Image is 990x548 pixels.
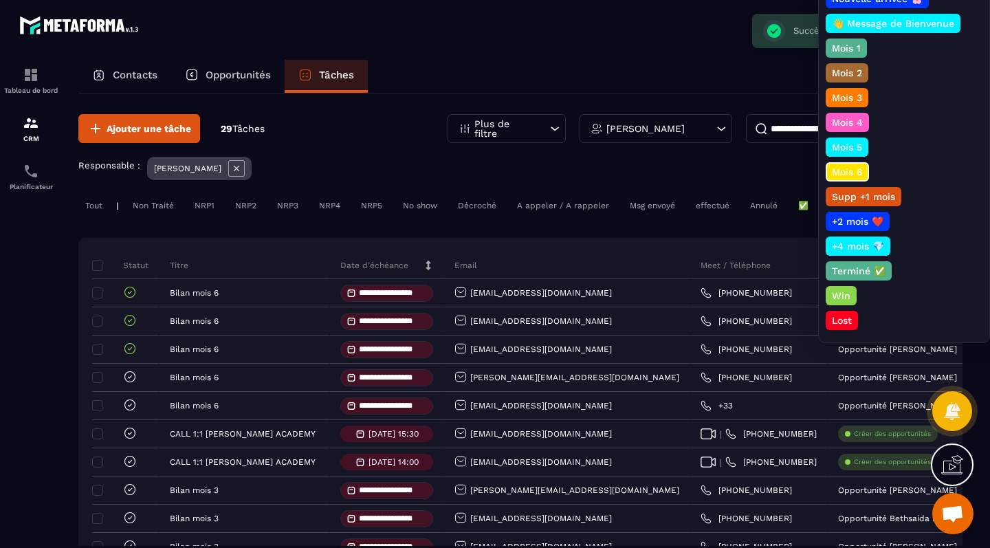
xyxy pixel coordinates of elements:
p: Email [454,260,477,271]
a: [PHONE_NUMBER] [701,316,792,327]
p: Meet / Téléphone [701,260,771,271]
span: Ajouter une tâche [107,122,191,135]
div: ✅ [791,197,815,214]
img: formation [23,115,39,131]
p: [PERSON_NAME] [154,164,221,173]
p: Supp +1 mois [830,190,897,204]
p: 👋 Message de Bienvenue [830,17,956,30]
p: Planificateur [3,183,58,190]
a: formationformationCRM [3,105,58,153]
p: Terminé ✅ [830,264,888,278]
p: +2 mois ❤️ [830,215,885,228]
p: Tâches [319,69,354,81]
div: NRP4 [312,197,347,214]
p: Mois 2 [830,66,864,80]
p: Contacts [113,69,157,81]
span: | [720,429,722,439]
p: CALL 1:1 [PERSON_NAME] ACADEMY [170,429,316,439]
p: Bilan mois 6 [170,288,219,298]
p: Opportunité [PERSON_NAME] [838,401,957,410]
a: [PHONE_NUMBER] [701,513,792,524]
p: Date d’échéance [340,260,408,271]
p: Mois 1 [830,41,863,55]
p: Titre [170,260,188,271]
p: | [116,201,119,210]
p: Opportunité Bethsaida Destine [838,514,962,523]
p: Opportunité [PERSON_NAME] [838,373,957,382]
p: Mois 5 [830,140,864,154]
p: 29 [221,122,265,135]
p: Mois 6 [830,165,865,179]
p: Bilan mois 6 [170,316,219,326]
a: [PHONE_NUMBER] [701,287,792,298]
a: Opportunités [171,60,285,93]
p: Opportunité [PERSON_NAME] [838,344,957,354]
button: Ajouter une tâche [78,114,200,143]
div: NRP2 [228,197,263,214]
p: Opportunité [PERSON_NAME] [838,485,957,495]
div: Décroché [451,197,503,214]
a: [PHONE_NUMBER] [725,457,817,468]
span: Tâches [232,123,265,134]
div: NRP5 [354,197,389,214]
a: +33 [701,400,733,411]
p: Bilan mois 3 [170,485,219,495]
div: Ouvrir le chat [932,493,973,534]
div: NRP3 [270,197,305,214]
div: Msg envoyé [623,197,682,214]
img: logo [19,12,143,38]
p: Opportunités [206,69,271,81]
p: Bilan mois 6 [170,344,219,354]
div: No show [396,197,444,214]
p: Mois 3 [830,91,864,105]
a: [PHONE_NUMBER] [701,485,792,496]
a: [PHONE_NUMBER] [725,428,817,439]
p: Bilan mois 6 [170,373,219,382]
p: +4 mois 💎 [830,239,886,253]
p: Responsable : [78,160,140,171]
img: formation [23,67,39,83]
p: CALL 1:1 [PERSON_NAME] ACADEMY [170,457,316,467]
div: Non Traité [126,197,181,214]
a: [PHONE_NUMBER] [701,372,792,383]
p: Lost [830,314,854,327]
div: Tout [78,197,109,214]
p: Plus de filtre [474,119,535,138]
p: Bilan mois 3 [170,514,219,523]
span: | [720,457,722,468]
div: effectué [689,197,736,214]
p: Mois 4 [830,116,865,129]
p: Créer des opportunités [854,429,931,439]
p: Bilan mois 6 [170,401,219,410]
div: Annulé [743,197,784,214]
a: formationformationTableau de bord [3,56,58,105]
p: Tableau de bord [3,87,58,94]
a: Contacts [78,60,171,93]
div: NRP1 [188,197,221,214]
p: Créer des opportunités [854,457,931,467]
a: schedulerschedulerPlanificateur [3,153,58,201]
p: Win [830,289,852,303]
p: [DATE] 14:00 [368,457,419,467]
div: A appeler / A rappeler [510,197,616,214]
p: [PERSON_NAME] [606,124,685,133]
p: CRM [3,135,58,142]
p: [DATE] 15:30 [368,429,419,439]
p: Statut [96,260,148,271]
a: Tâches [285,60,368,93]
a: [PHONE_NUMBER] [701,344,792,355]
img: scheduler [23,163,39,179]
